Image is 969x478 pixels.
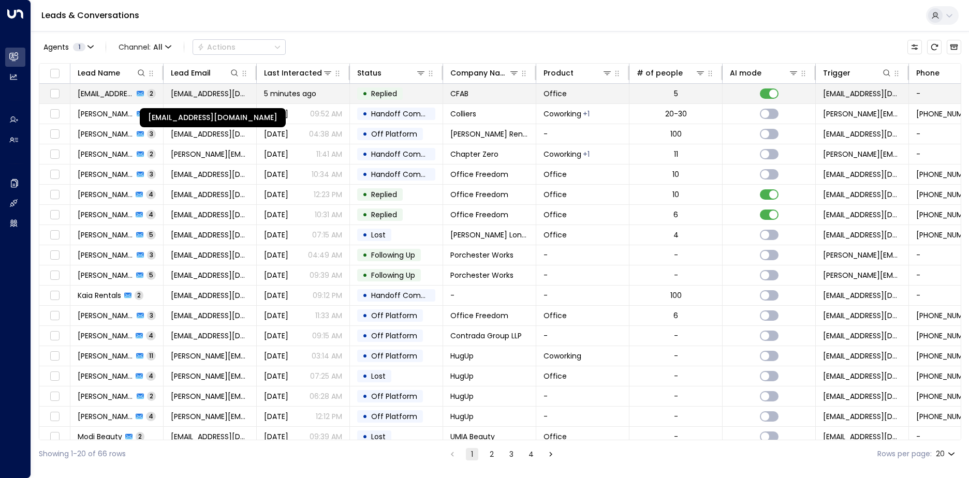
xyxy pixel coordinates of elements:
[48,410,61,423] span: Toggle select row
[147,392,156,400] span: 2
[264,310,288,321] span: Sep 16, 2025
[48,128,61,141] span: Toggle select row
[78,169,134,180] span: Andreea Larion
[78,129,134,139] span: Boyd Rentals
[171,331,249,341] span: martinburke@contradagroup.com
[823,210,901,220] span: andreea@officefreedom.com
[171,351,249,361] span: magda@hugup.com
[362,307,368,324] div: •
[450,169,508,180] span: Office Freedom
[674,149,678,159] div: 11
[877,449,932,459] label: Rows per page:
[362,85,368,102] div: •
[916,67,939,79] div: Phone
[264,391,288,401] span: Aug 11, 2025
[146,412,156,421] span: 4
[193,39,286,55] div: Button group with a nested menu
[536,286,629,305] td: -
[505,448,518,460] button: Go to page 3
[947,40,961,54] button: Archived Leads
[544,189,567,200] span: Office
[264,210,288,220] span: Jul 11, 2025
[78,250,134,260] span: Andrew Debenham
[371,129,417,139] span: Off Platform
[48,67,61,80] span: Toggle select all
[450,331,522,341] span: Contrada Group LLP
[450,431,495,442] span: UMIA Beauty
[936,446,957,461] div: 20
[670,290,682,301] div: 100
[314,189,342,200] p: 12:23 PM
[443,286,536,305] td: -
[371,351,417,361] span: Off Platform
[674,351,678,361] div: -
[78,189,133,200] span: Andreea Larion
[78,270,133,280] span: Andrew Debenham
[43,43,69,51] span: Agents
[536,326,629,346] td: -
[486,448,498,460] button: Go to page 2
[371,310,417,321] span: Off Platform
[371,250,415,260] span: Following Up
[264,67,322,79] div: Last Interacted
[450,149,498,159] span: Chapter Zero
[264,371,288,381] span: Sep 04, 2025
[730,67,761,79] div: AI mode
[171,88,249,99] span: an@theworkplacecompany.co.uk
[147,311,156,320] span: 3
[264,67,333,79] div: Last Interacted
[536,407,629,426] td: -
[673,230,679,240] div: 4
[927,40,942,54] span: Refresh
[673,310,678,321] div: 6
[823,88,901,99] span: broker.notifications@managed.london
[371,189,397,200] span: Replied
[371,331,417,341] span: Off Platform
[371,290,444,301] span: Handoff Completed
[544,169,567,180] span: Office
[823,250,901,260] span: andrew.debenham@theinstantgroup.com
[544,88,567,99] span: Office
[48,269,61,282] span: Toggle select row
[146,331,156,340] span: 4
[362,428,368,445] div: •
[193,39,286,55] button: Actions
[371,411,417,422] span: Off Platform
[48,148,61,161] span: Toggle select row
[371,210,397,220] span: Replied
[73,43,85,51] span: 1
[78,411,133,422] span: Magdalena Nowak
[78,109,134,119] span: Joseph Mishon
[78,310,134,321] span: Christine Sandes
[78,149,134,159] span: Chris de Souza
[310,109,342,119] p: 09:52 AM
[362,206,368,223] div: •
[48,229,61,242] span: Toggle select row
[536,265,629,285] td: -
[78,371,133,381] span: Magdalena Nowak
[544,230,567,240] span: Office
[362,166,368,183] div: •
[536,386,629,406] td: -
[264,270,288,280] span: Sep 11, 2025
[264,290,288,301] span: Sep 16, 2025
[450,310,508,321] span: Office Freedom
[823,290,901,301] span: opulentrentals@graffcolorrotulos.com.br
[171,290,249,301] span: boydrentalagency@gtrltds.co.uk
[147,170,156,178] span: 3
[114,40,175,54] span: Channel:
[48,370,61,383] span: Toggle select row
[823,391,901,401] span: reception@paddingtonworks.com
[544,431,567,442] span: Office
[823,431,901,442] span: info@umia.ca
[78,431,122,442] span: Modi Beauty
[446,447,557,460] nav: pagination navigation
[536,124,629,144] td: -
[310,431,342,442] p: 09:39 AM
[544,67,574,79] div: Product
[146,351,156,360] span: 11
[371,169,444,180] span: Handoff Completed
[48,430,61,443] span: Toggle select row
[147,250,156,259] span: 3
[544,351,581,361] span: Coworking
